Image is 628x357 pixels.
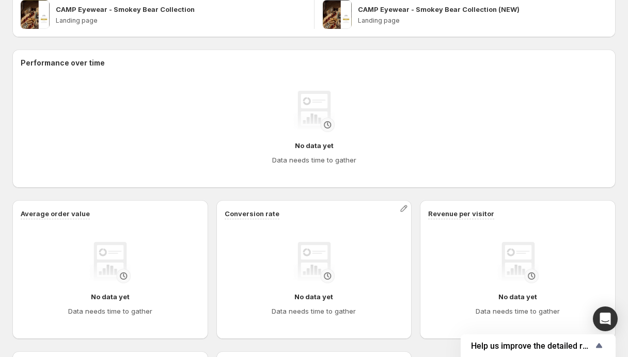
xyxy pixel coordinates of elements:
button: Show survey - Help us improve the detailed report for A/B campaigns [471,339,605,352]
h3: Revenue per visitor [428,208,494,219]
p: Landing page [358,17,608,25]
h4: Data needs time to gather [68,306,152,316]
h2: Performance over time [21,58,607,68]
p: CAMP Eyewear - Smokey Bear Collection [56,4,195,14]
h4: Data needs time to gather [476,306,560,316]
img: No data yet [497,242,539,283]
h3: Average order value [21,208,90,219]
p: Landing page [56,17,306,25]
img: No data yet [293,91,335,132]
h4: No data yet [91,291,130,302]
h4: No data yet [294,291,333,302]
img: No data yet [293,242,335,283]
span: Help us improve the detailed report for A/B campaigns [471,341,593,351]
h4: Data needs time to gather [272,155,356,165]
h3: Conversion rate [225,208,279,219]
h4: Data needs time to gather [272,306,356,316]
h4: No data yet [295,140,334,151]
div: Open Intercom Messenger [593,306,618,331]
img: No data yet [89,242,131,283]
h4: No data yet [498,291,537,302]
p: CAMP Eyewear - Smokey Bear Collection (NEW) [358,4,520,14]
